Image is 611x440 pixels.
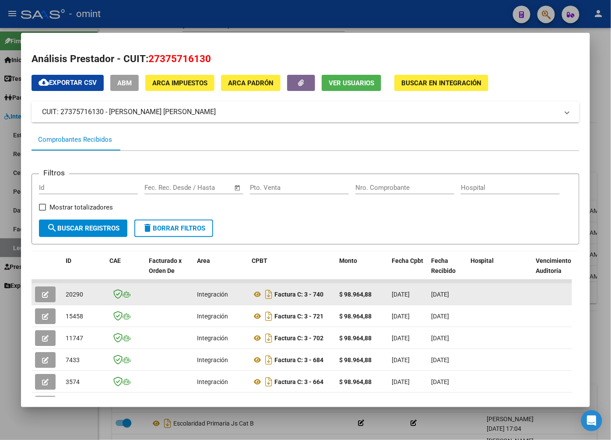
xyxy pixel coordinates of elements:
strong: Factura C: 3 - 740 [274,291,323,298]
span: [DATE] [431,313,449,320]
strong: $ 98.964,88 [339,313,372,320]
span: Mostrar totalizadores [49,202,113,213]
button: Borrar Filtros [134,220,213,237]
strong: $ 98.964,88 [339,378,372,385]
datatable-header-cell: Monto [336,251,388,290]
span: 20290 [66,291,83,298]
datatable-header-cell: CAE [106,251,145,290]
span: [DATE] [392,291,410,298]
button: ARCA Padrón [221,75,281,91]
span: 7433 [66,356,80,363]
mat-icon: delete [142,223,153,233]
button: Buscar Registros [39,220,127,237]
span: [DATE] [431,335,449,342]
h3: Filtros [39,167,69,178]
input: Fecha fin [188,184,230,192]
datatable-header-cell: Facturado x Orden De [145,251,193,290]
span: ID [66,257,71,264]
span: Buscar en Integración [401,79,481,87]
mat-panel-title: CUIT: 27375716130 - [PERSON_NAME] [PERSON_NAME] [42,107,558,117]
button: Exportar CSV [32,75,104,91]
mat-icon: search [47,223,57,233]
i: Descargar documento [263,353,274,367]
h2: Análisis Prestador - CUIT: [32,52,579,66]
span: Borrar Filtros [142,224,205,232]
span: 11747 [66,335,83,342]
button: ARCA Impuestos [145,75,214,91]
span: Integración [197,335,228,342]
strong: Factura C: 3 - 721 [274,313,323,320]
span: ARCA Padrón [228,79,274,87]
strong: Factura C: 3 - 702 [274,335,323,342]
span: Ver Usuarios [329,79,374,87]
button: Ver Usuarios [322,75,381,91]
span: 15458 [66,313,83,320]
div: Open Intercom Messenger [581,410,602,431]
span: [DATE] [431,291,449,298]
span: ABM [117,79,132,87]
span: Hospital [471,257,494,264]
span: CPBT [252,257,267,264]
span: Integración [197,356,228,363]
span: [DATE] [392,335,410,342]
span: 27375716130 [148,53,211,64]
span: Monto [339,257,357,264]
span: [DATE] [392,313,410,320]
span: Fecha Recibido [431,257,456,274]
span: [DATE] [431,378,449,385]
datatable-header-cell: Hospital [467,251,533,290]
span: Area [197,257,210,264]
button: ABM [110,75,139,91]
mat-icon: cloud_download [39,77,49,87]
span: Integración [197,291,228,298]
button: Buscar en Integración [394,75,488,91]
mat-expansion-panel-header: CUIT: 27375716130 - [PERSON_NAME] [PERSON_NAME] [32,101,579,122]
datatable-header-cell: Vencimiento Auditoría [533,251,572,290]
span: 3574 [66,378,80,385]
datatable-header-cell: ID [62,251,106,290]
span: Integración [197,378,228,385]
span: ARCA Impuestos [152,79,207,87]
i: Descargar documento [263,309,274,323]
div: Comprobantes Recibidos [38,135,112,145]
datatable-header-cell: Fecha Recibido [428,251,467,290]
strong: $ 98.964,88 [339,335,372,342]
button: Open calendar [233,183,243,193]
span: Facturado x Orden De [149,257,182,274]
strong: Factura C: 3 - 684 [274,356,323,363]
input: Fecha inicio [144,184,180,192]
span: Integración [197,313,228,320]
span: [DATE] [431,356,449,363]
datatable-header-cell: CPBT [248,251,336,290]
span: Buscar Registros [47,224,119,232]
i: Descargar documento [263,287,274,301]
i: Descargar documento [263,331,274,345]
span: CAE [109,257,121,264]
span: Fecha Cpbt [392,257,423,264]
span: Exportar CSV [39,79,97,87]
span: Vencimiento Auditoría [536,257,572,274]
strong: $ 98.964,88 [339,291,372,298]
span: [DATE] [392,378,410,385]
i: Descargar documento [263,375,274,389]
datatable-header-cell: Fecha Cpbt [388,251,428,290]
span: [DATE] [392,356,410,363]
strong: Factura C: 3 - 664 [274,378,323,385]
strong: $ 98.964,88 [339,356,372,363]
datatable-header-cell: Area [193,251,248,290]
